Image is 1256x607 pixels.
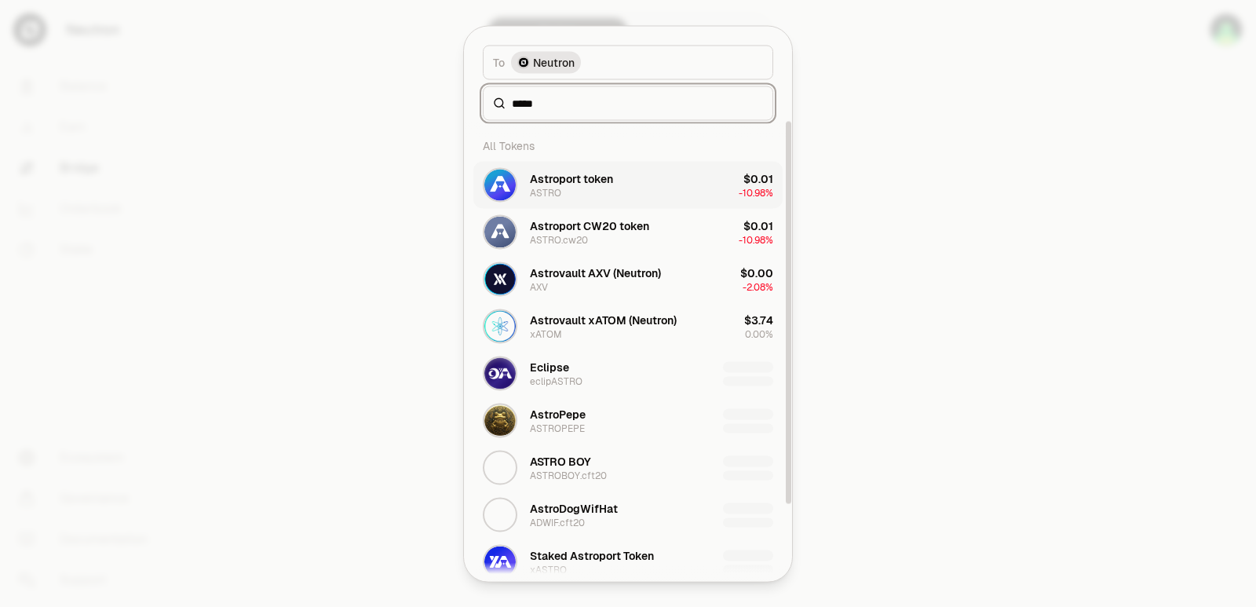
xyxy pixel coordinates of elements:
[473,397,783,444] button: ASTROPEPE LogoAstroPepeASTROPEPE
[473,302,783,349] button: xATOM LogoAstrovault xATOM (Neutron)xATOM$3.740.00%
[484,404,516,436] img: ASTROPEPE Logo
[517,56,530,68] img: Neutron Logo
[530,265,661,280] div: Astrovault AXV (Neutron)
[745,327,773,340] span: 0.00%
[530,218,649,233] div: Astroport CW20 token
[530,500,618,516] div: AstroDogWifHat
[530,186,561,199] div: ASTRO
[484,263,516,294] img: AXV Logo
[530,516,585,528] div: ADWIF.cft20
[473,444,783,491] button: ASTROBOY.cft20 LogoASTRO BOYASTROBOY.cft20
[484,310,516,342] img: xATOM Logo
[739,233,773,246] span: -10.98%
[530,453,591,469] div: ASTRO BOY
[530,280,548,293] div: AXV
[473,349,783,397] button: eclipASTRO LogoEclipseeclipASTRO
[484,357,516,389] img: eclipASTRO Logo
[473,538,783,585] button: xASTRO LogoStaked Astroport TokenxASTRO
[743,218,773,233] div: $0.01
[530,406,586,422] div: AstroPepe
[530,422,585,434] div: ASTROPEPE
[530,375,582,387] div: eclipASTRO
[473,130,783,161] div: All Tokens
[493,54,505,70] span: To
[530,170,613,186] div: Astroport token
[530,547,654,563] div: Staked Astroport Token
[473,208,783,255] button: ASTRO.cw20 LogoAstroport CW20 tokenASTRO.cw20$0.01-10.98%
[473,255,783,302] button: AXV LogoAstrovault AXV (Neutron)AXV$0.00-2.08%
[530,327,562,340] div: xATOM
[530,312,677,327] div: Astrovault xATOM (Neutron)
[530,233,588,246] div: ASTRO.cw20
[743,170,773,186] div: $0.01
[740,265,773,280] div: $0.00
[530,359,569,375] div: Eclipse
[483,45,773,79] button: ToNeutron LogoNeutron
[530,469,607,481] div: ASTROBOY.cft20
[743,280,773,293] span: -2.08%
[484,546,516,577] img: xASTRO Logo
[484,216,516,247] img: ASTRO.cw20 Logo
[473,161,783,208] button: ASTRO LogoAstroport tokenASTRO$0.01-10.98%
[530,563,567,576] div: xASTRO
[533,54,575,70] span: Neutron
[739,186,773,199] span: -10.98%
[484,169,516,200] img: ASTRO Logo
[744,312,773,327] div: $3.74
[473,491,783,538] button: ADWIF.cft20 LogoAstroDogWifHatADWIF.cft20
